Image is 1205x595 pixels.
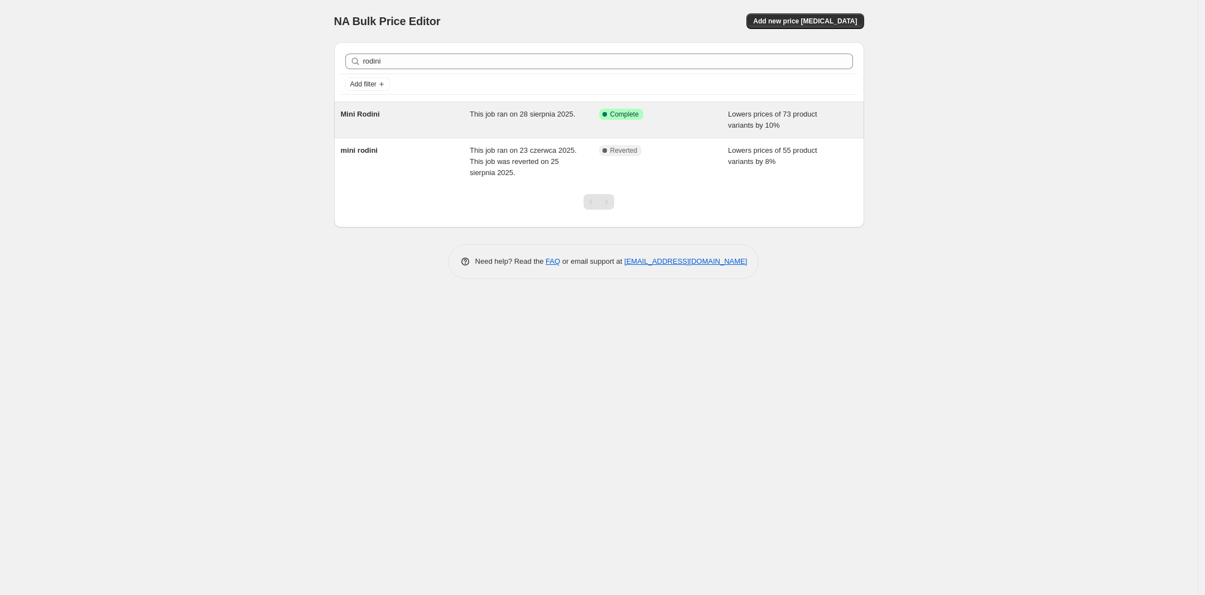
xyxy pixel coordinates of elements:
[341,146,378,154] span: mini rodini
[610,110,639,119] span: Complete
[345,78,390,91] button: Add filter
[475,257,546,265] span: Need help? Read the
[728,110,817,129] span: Lowers prices of 73 product variants by 10%
[341,110,380,118] span: Mini Rodini
[584,194,614,210] nav: Pagination
[470,146,577,177] span: This job ran on 23 czerwca 2025. This job was reverted on 25 sierpnia 2025.
[350,80,377,89] span: Add filter
[470,110,575,118] span: This job ran on 28 sierpnia 2025.
[624,257,747,265] a: [EMAIL_ADDRESS][DOMAIN_NAME]
[334,15,441,27] span: NA Bulk Price Editor
[753,17,857,26] span: Add new price [MEDICAL_DATA]
[560,257,624,265] span: or email support at
[610,146,638,155] span: Reverted
[546,257,560,265] a: FAQ
[728,146,817,166] span: Lowers prices of 55 product variants by 8%
[746,13,864,29] button: Add new price [MEDICAL_DATA]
